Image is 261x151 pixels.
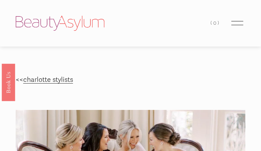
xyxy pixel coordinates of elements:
a: 0 items in cart [211,18,220,28]
a: Book Us [2,63,15,101]
span: 0 [213,20,218,26]
span: ( [211,20,213,26]
a: charlotte stylists [23,76,73,84]
p: << [16,74,245,86]
img: Beauty Asylum | Bridal Hair &amp; Makeup Charlotte &amp; Atlanta [16,16,104,31]
span: ) [218,20,220,26]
